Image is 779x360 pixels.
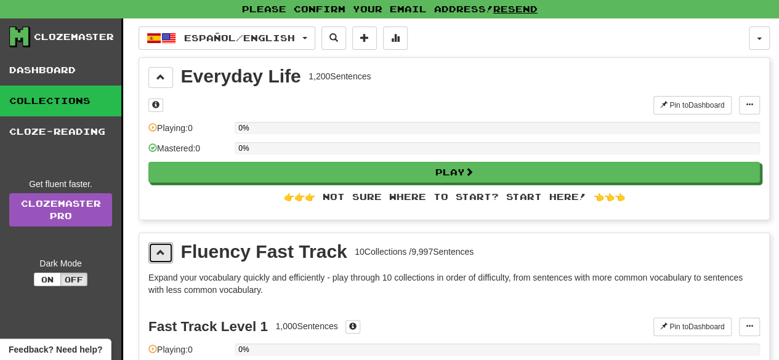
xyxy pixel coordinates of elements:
[9,257,112,270] div: Dark Mode
[139,26,315,50] button: Español/English
[148,319,268,334] div: Fast Track Level 1
[9,343,102,356] span: Open feedback widget
[148,271,760,296] p: Expand your vocabulary quickly and efficiently - play through 10 collections in order of difficul...
[383,26,408,50] button: More stats
[181,242,347,261] div: Fluency Fast Track
[653,96,732,114] button: Pin toDashboard
[352,26,377,50] button: Add sentence to collection
[184,33,295,43] span: Español / English
[60,273,87,286] button: Off
[493,4,538,14] a: Resend
[309,70,371,82] div: 1,200 Sentences
[148,122,228,142] div: Playing: 0
[653,318,732,336] button: Pin toDashboard
[355,246,474,258] div: 10 Collections / 9,997 Sentences
[9,193,112,226] a: ClozemasterPro
[148,142,228,162] div: Mastered: 0
[148,162,760,183] button: Play
[9,178,112,190] div: Get fluent faster.
[321,26,346,50] button: Search sentences
[148,191,760,203] div: 👉👉👉 Not sure where to start? Start here! 👈👈👈
[181,67,301,86] div: Everyday Life
[34,273,61,286] button: On
[34,31,114,43] div: Clozemaster
[275,320,337,332] div: 1,000 Sentences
